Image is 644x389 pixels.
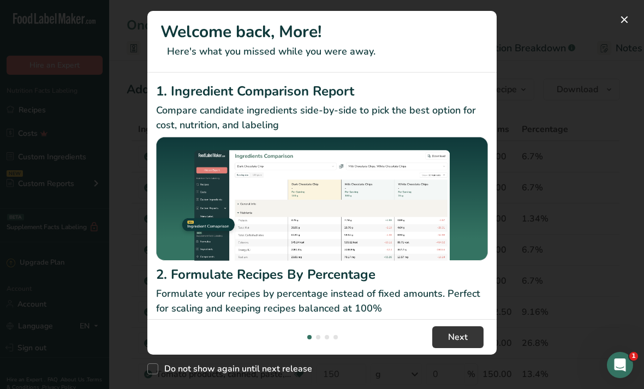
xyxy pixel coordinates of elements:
h2: 2. Formulate Recipes By Percentage [156,265,488,284]
span: Do not show again until next release [158,363,312,374]
p: Here's what you missed while you were away. [160,44,484,59]
p: Formulate your recipes by percentage instead of fixed amounts. Perfect for scaling and keeping re... [156,286,488,316]
p: Compare candidate ingredients side-by-side to pick the best option for cost, nutrition, and labeling [156,103,488,133]
button: Next [432,326,484,348]
img: Ingredient Comparison Report [156,137,488,261]
h2: 1. Ingredient Comparison Report [156,81,488,101]
h1: Welcome back, More! [160,20,484,44]
iframe: Intercom live chat [607,352,633,378]
span: Next [448,331,468,344]
span: 1 [629,352,638,361]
